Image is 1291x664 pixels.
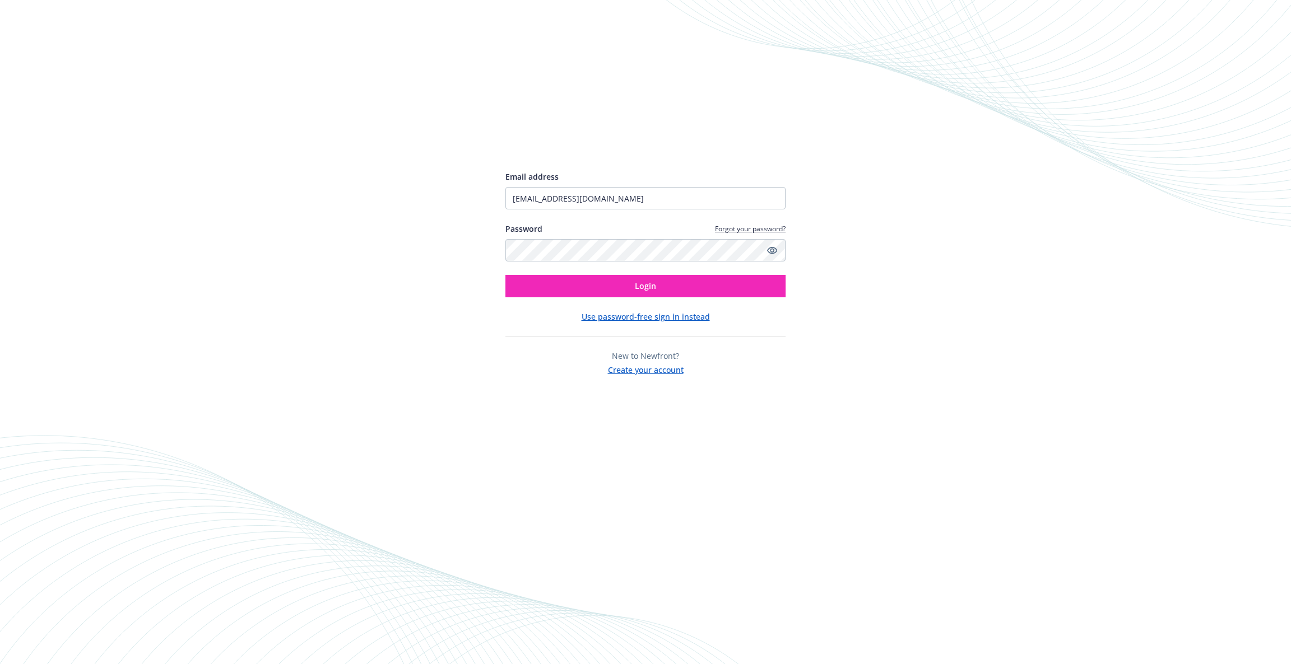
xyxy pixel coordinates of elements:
button: Use password-free sign in instead [582,311,710,322]
input: Enter your email [505,187,786,209]
label: Password [505,223,542,235]
img: Newfront logo [505,130,611,150]
a: Forgot your password? [715,224,786,233]
a: Show password [765,244,779,257]
input: Enter your password [505,239,786,261]
span: New to Newfront? [612,350,679,361]
span: Email address [505,171,559,182]
button: Login [505,275,786,297]
button: Create your account [608,362,684,376]
span: Login [635,280,656,291]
